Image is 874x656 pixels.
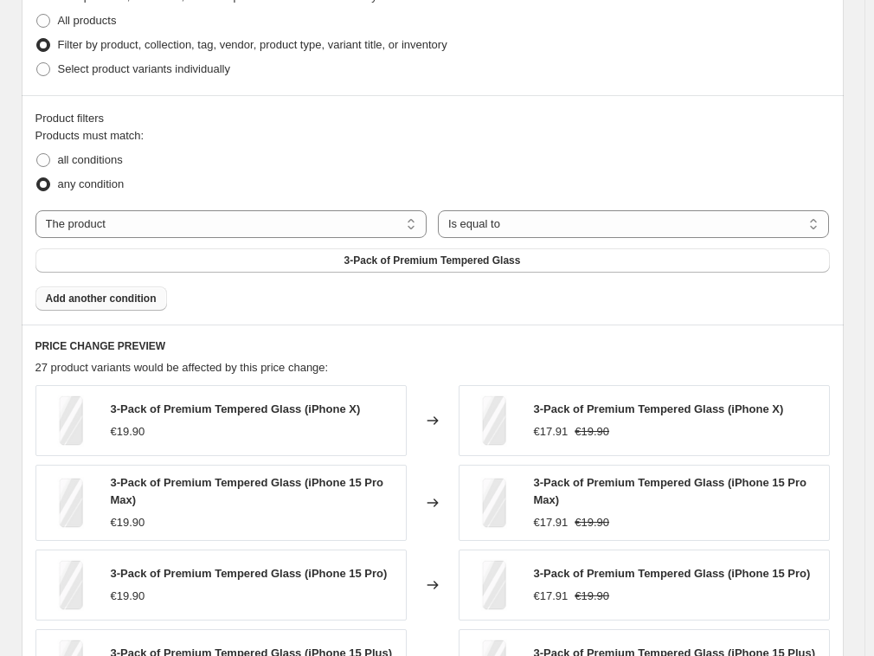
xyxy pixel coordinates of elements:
[35,286,167,311] button: Add another condition
[534,402,784,415] span: 3-Pack of Premium Tempered Glass (iPhone X)
[58,14,117,27] span: All products
[468,559,520,611] img: 914526-6653864aef1e5f04d266c42a-2dc99d07-5c00-45a3-9eec-caeb07029159_80x.png
[111,425,145,438] span: €19.90
[35,129,145,142] span: Products must match:
[534,589,569,602] span: €17.91
[111,402,361,415] span: 3-Pack of Premium Tempered Glass (iPhone X)
[111,516,145,529] span: €19.90
[575,516,609,529] span: €19.90
[534,425,569,438] span: €17.91
[58,153,123,166] span: all conditions
[111,567,388,580] span: 3-Pack of Premium Tempered Glass (iPhone 15 Pro)
[575,425,609,438] span: €19.90
[534,516,569,529] span: €17.91
[58,177,125,190] span: any condition
[45,395,97,447] img: 914526-6653864aef1e5f04d266c42a-2dc99d07-5c00-45a3-9eec-caeb07029159_80x.png
[344,254,521,267] span: 3-Pack of Premium Tempered Glass
[534,567,811,580] span: 3-Pack of Premium Tempered Glass (iPhone 15 Pro)
[45,559,97,611] img: 914526-6653864aef1e5f04d266c42a-2dc99d07-5c00-45a3-9eec-caeb07029159_80x.png
[575,589,609,602] span: €19.90
[35,361,329,374] span: 27 product variants would be affected by this price change:
[35,248,830,273] button: 3-Pack of Premium Tempered Glass
[111,476,383,506] span: 3-Pack of Premium Tempered Glass (iPhone 15 Pro Max)
[534,476,807,506] span: 3-Pack of Premium Tempered Glass (iPhone 15 Pro Max)
[468,395,520,447] img: 914526-6653864aef1e5f04d266c42a-2dc99d07-5c00-45a3-9eec-caeb07029159_80x.png
[45,477,97,529] img: 914526-6653864aef1e5f04d266c42a-2dc99d07-5c00-45a3-9eec-caeb07029159_80x.png
[58,62,230,75] span: Select product variants individually
[468,477,520,529] img: 914526-6653864aef1e5f04d266c42a-2dc99d07-5c00-45a3-9eec-caeb07029159_80x.png
[46,292,157,305] span: Add another condition
[35,339,830,353] h6: PRICE CHANGE PREVIEW
[58,38,447,51] span: Filter by product, collection, tag, vendor, product type, variant title, or inventory
[111,589,145,602] span: €19.90
[35,110,830,127] div: Product filters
